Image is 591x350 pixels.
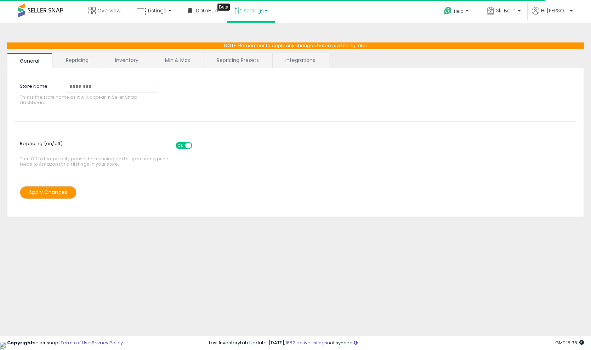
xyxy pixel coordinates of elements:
[273,53,328,68] a: Integrations
[20,137,199,156] span: Repricing (on/off)
[97,7,120,14] span: Overview
[217,4,230,11] div: Tooltip anchor
[20,138,172,167] span: Turn Off to temporarily pause the repricing and stop sending price feeds to Amazon for all listin...
[7,53,52,68] a: General
[15,81,59,90] label: Store Name
[196,7,218,14] span: DataHub
[496,7,516,14] span: Ski Barn
[454,8,464,14] span: Help
[53,53,101,68] a: Repricing
[20,94,164,105] span: This is the store name as it will appear in Seller Snap dashboard.
[191,142,203,148] span: OFF
[532,7,573,23] a: Hi [PERSON_NAME]
[152,53,203,68] a: Min & Max
[541,7,568,14] span: Hi [PERSON_NAME]
[176,142,185,148] span: ON
[443,6,452,15] i: Get Help
[7,42,584,49] p: NOTE: Remember to apply any changes before switching tabs
[102,53,151,68] a: Inventory
[20,186,76,199] button: Apply Changes
[438,1,476,23] a: Help
[204,53,272,68] a: Repricing Presets
[148,7,166,14] span: Listings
